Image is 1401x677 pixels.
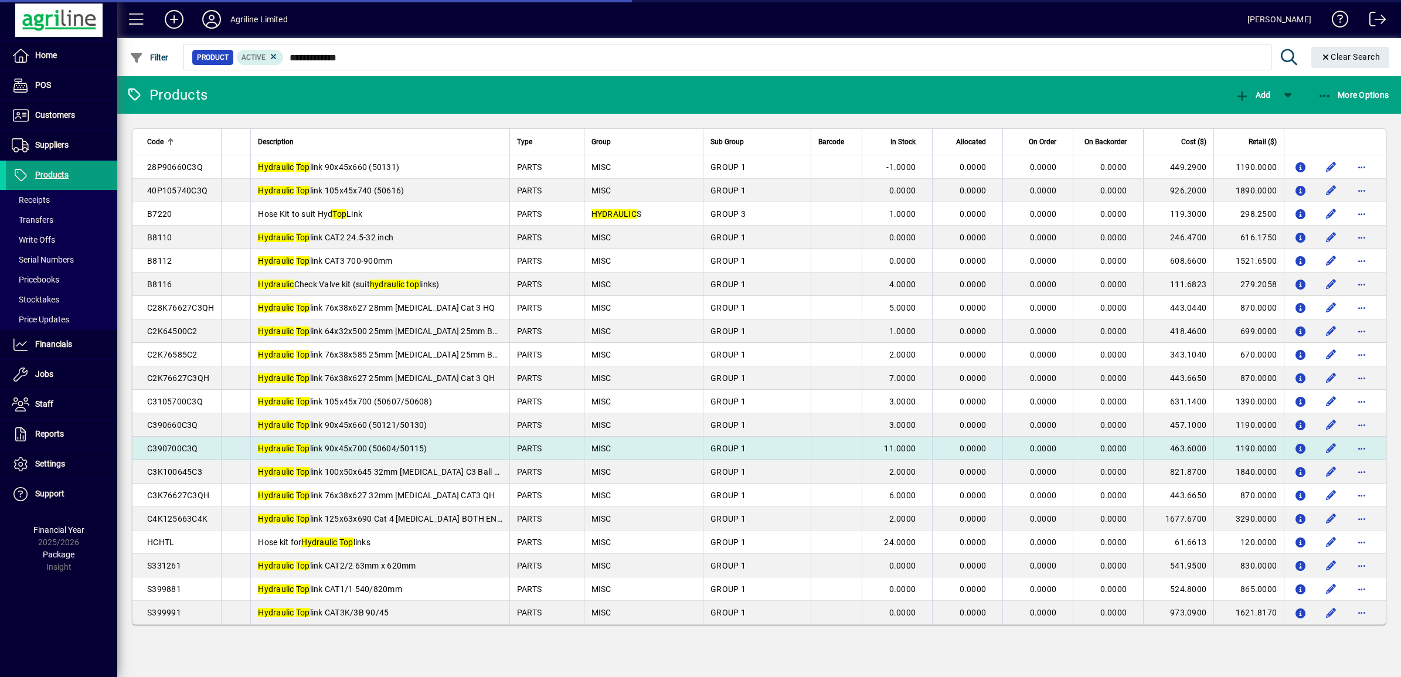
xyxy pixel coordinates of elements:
span: link CAT2 24.5-32 inch [258,233,393,242]
span: link 105x45x740 (50616) [258,186,404,195]
td: 870.0000 [1213,484,1284,507]
div: Group [591,135,696,148]
button: More options [1352,416,1371,434]
td: 670.0000 [1213,343,1284,366]
td: 926.2000 [1143,179,1213,202]
span: Home [35,50,57,60]
span: 0.0000 [1100,303,1127,312]
span: Description [258,135,294,148]
span: Sub Group [710,135,744,148]
span: PARTS [517,280,542,289]
span: 0.0000 [889,186,916,195]
em: Top [296,420,310,430]
span: MISC [591,420,611,430]
span: GROUP 1 [710,350,746,359]
em: Hydraulic [258,256,294,266]
div: On Order [1010,135,1067,148]
span: On Backorder [1084,135,1127,148]
span: 0.0000 [1030,444,1057,453]
button: Edit [1322,181,1341,200]
td: 1521.6500 [1213,249,1284,273]
span: PARTS [517,420,542,430]
span: Write Offs [12,235,55,244]
td: 298.2500 [1213,202,1284,226]
span: 0.0000 [960,444,987,453]
span: 0.0000 [1100,397,1127,406]
td: 111.6823 [1143,273,1213,296]
span: link 90x45x660 (50121/50130) [258,420,427,430]
span: C2K76627C3QH [147,373,209,383]
td: 1190.0000 [1213,413,1284,437]
span: 2.0000 [889,467,916,477]
div: In Stock [869,135,926,148]
span: PARTS [517,186,542,195]
em: Hydraulic [258,233,294,242]
em: Top [332,209,346,219]
em: Top [296,186,310,195]
a: POS [6,71,117,100]
div: Description [258,135,502,148]
span: 0.0000 [1100,256,1127,266]
span: 0.0000 [1030,209,1057,219]
span: GROUP 1 [710,256,746,266]
em: Top [296,350,310,359]
button: More options [1352,392,1371,411]
em: Hydraulic [258,326,294,336]
span: GROUP 1 [710,397,746,406]
button: Edit [1322,322,1341,341]
td: 1190.0000 [1213,155,1284,179]
a: Knowledge Base [1323,2,1349,40]
span: -1.0000 [886,162,916,172]
span: GROUP 1 [710,233,746,242]
span: 11.0000 [884,444,916,453]
em: Hydraulic [258,467,294,477]
span: 0.0000 [1030,280,1057,289]
a: Price Updates [6,309,117,329]
span: 0.0000 [960,420,987,430]
span: Support [35,489,64,498]
span: Retail ($) [1249,135,1277,148]
span: Pricebooks [12,275,59,284]
span: 0.0000 [960,256,987,266]
span: Stocktakes [12,295,59,304]
td: 343.1040 [1143,343,1213,366]
span: Code [147,135,164,148]
div: Products [126,86,208,104]
button: Edit [1322,158,1341,176]
span: 0.0000 [1030,162,1057,172]
a: Logout [1361,2,1386,40]
span: GROUP 1 [710,467,746,477]
span: Barcode [818,135,844,148]
span: GROUP 1 [710,326,746,336]
td: 443.6650 [1143,484,1213,507]
a: Write Offs [6,230,117,250]
span: 0.0000 [1100,186,1127,195]
td: 279.2058 [1213,273,1284,296]
a: Serial Numbers [6,250,117,270]
span: 0.0000 [960,280,987,289]
span: Allocated [956,135,986,148]
span: On Order [1029,135,1056,148]
span: 0.0000 [1030,420,1057,430]
span: 3.0000 [889,420,916,430]
td: 870.0000 [1213,296,1284,319]
span: B8110 [147,233,172,242]
span: Reports [35,429,64,438]
em: hydraulic [370,280,404,289]
td: 608.6600 [1143,249,1213,273]
span: Financials [35,339,72,349]
button: Filter [127,47,172,68]
span: C3105700C3Q [147,397,203,406]
em: Top [296,397,310,406]
em: Top [296,303,310,312]
em: Top [296,256,310,266]
span: 0.0000 [960,467,987,477]
td: 457.1000 [1143,413,1213,437]
button: Edit [1322,580,1341,598]
a: Customers [6,101,117,130]
td: 1190.0000 [1213,437,1284,460]
button: Edit [1322,369,1341,387]
button: More options [1352,556,1371,575]
span: 1.0000 [889,209,916,219]
span: GROUP 1 [710,373,746,383]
